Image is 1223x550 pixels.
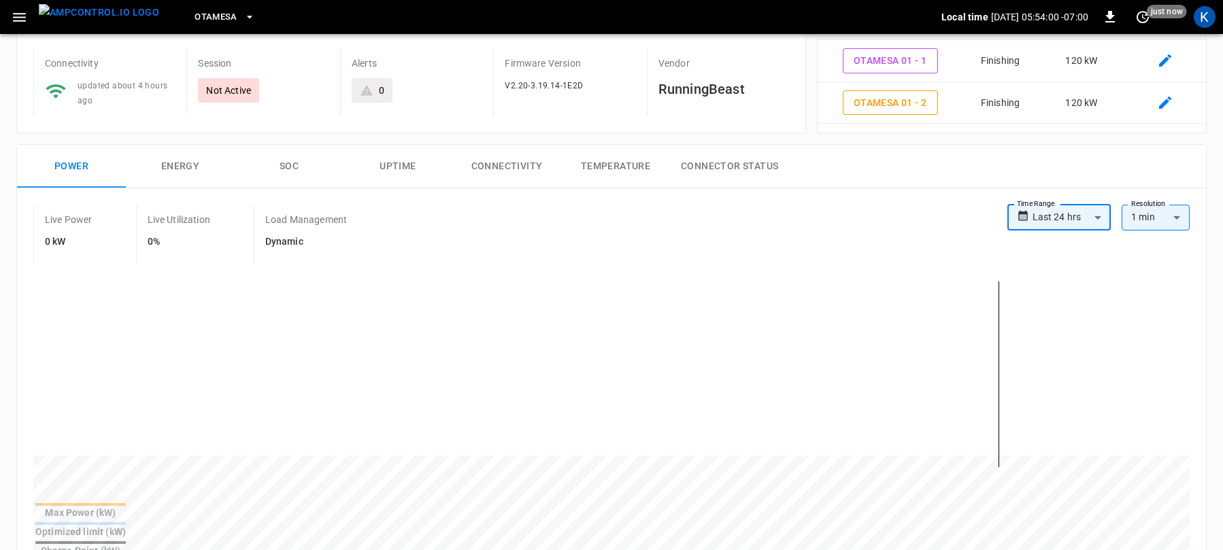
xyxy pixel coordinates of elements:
[45,56,175,70] p: Connectivity
[1194,6,1216,28] div: profile-icon
[1122,205,1190,230] div: 1 min
[843,48,938,73] button: OtaMesa 01 - 1
[198,56,329,70] p: Session
[265,235,347,250] h6: Dynamic
[78,81,167,105] span: updated about 4 hours ago
[505,56,635,70] p: Firmware Version
[148,213,210,226] p: Live Utilization
[1033,205,1111,230] div: Last 24 hrs
[1017,199,1055,209] label: Time Range
[658,78,789,100] h6: RunningBeast
[1132,6,1154,28] button: set refresh interval
[126,145,235,188] button: Energy
[189,4,261,31] button: OtaMesa
[45,213,93,226] p: Live Power
[843,90,938,116] button: OtaMesa 01 - 2
[195,10,237,25] span: OtaMesa
[962,40,1038,82] td: Finishing
[962,82,1038,124] td: Finishing
[1131,199,1165,209] label: Resolution
[658,56,789,70] p: Vendor
[505,81,583,90] span: V2.20-3.19.14-1E2D
[352,56,482,70] p: Alerts
[670,145,789,188] button: Connector Status
[1038,40,1125,82] td: 120 kW
[941,10,988,24] p: Local time
[1147,5,1187,18] span: just now
[379,84,384,97] div: 0
[17,145,126,188] button: Power
[235,145,344,188] button: SOC
[45,235,93,250] h6: 0 kW
[206,84,251,97] p: Not Active
[991,10,1088,24] p: [DATE] 05:54:00 -07:00
[1038,82,1125,124] td: 120 kW
[39,4,159,21] img: ampcontrol.io logo
[148,235,210,250] h6: 0%
[452,145,561,188] button: Connectivity
[561,145,670,188] button: Temperature
[344,145,452,188] button: Uptime
[265,213,347,226] p: Load Management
